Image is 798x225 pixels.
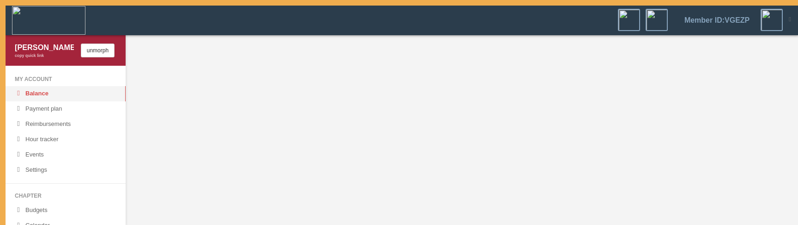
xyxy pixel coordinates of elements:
[6,147,126,162] a: Events
[673,6,761,35] a: Member ID: VGEZP
[6,117,126,132] a: Reimbursements
[6,86,126,101] a: Balance
[81,44,115,57] button: unmorph
[15,42,74,53] div: [PERSON_NAME] Jordan
[15,53,74,59] div: copy quick link
[6,132,126,147] a: Hour tracker
[6,101,126,117] a: Payment plan
[6,162,126,178] a: Settings
[6,189,126,203] li: Chapter
[6,73,126,86] li: My Account
[6,203,126,218] a: Budgets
